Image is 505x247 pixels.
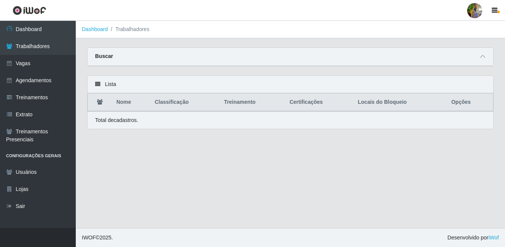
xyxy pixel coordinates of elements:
th: Opções [447,94,493,111]
a: Dashboard [82,26,108,32]
th: Classificação [150,94,219,111]
span: © 2025 . [82,234,113,242]
th: Certificações [285,94,353,111]
p: Total de cadastros. [95,116,138,124]
th: Treinamento [219,94,285,111]
th: Nome [112,94,150,111]
a: iWof [488,234,499,241]
img: CoreUI Logo [13,6,46,15]
span: IWOF [82,234,96,241]
span: Desenvolvido por [447,234,499,242]
nav: breadcrumb [76,21,505,38]
div: Lista [88,76,493,93]
li: Trabalhadores [108,25,150,33]
strong: Buscar [95,53,113,59]
th: Locais do Bloqueio [353,94,447,111]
